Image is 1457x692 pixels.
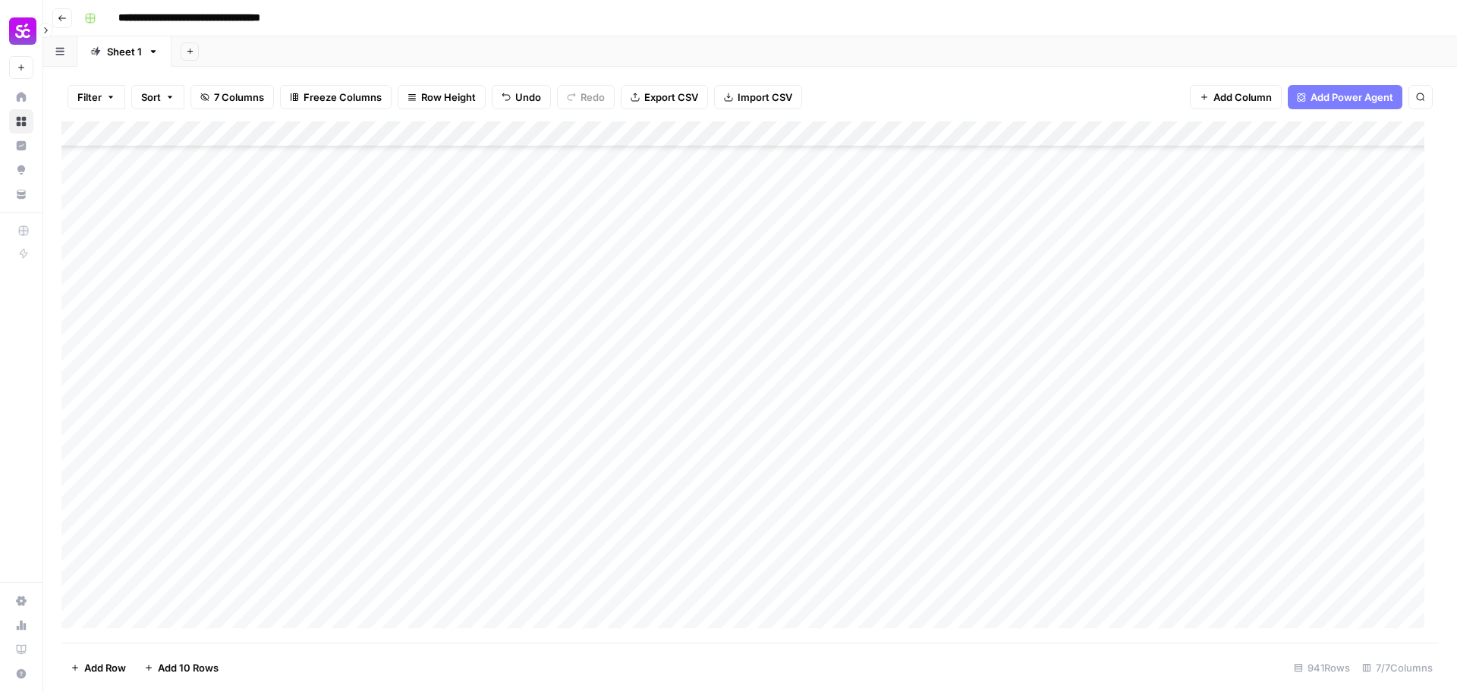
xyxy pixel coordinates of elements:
[107,44,142,59] div: Sheet 1
[214,90,264,105] span: 7 Columns
[1288,85,1402,109] button: Add Power Agent
[398,85,486,109] button: Row Height
[158,660,219,675] span: Add 10 Rows
[131,85,184,109] button: Sort
[1311,90,1393,105] span: Add Power Agent
[1288,656,1356,680] div: 941 Rows
[1356,656,1439,680] div: 7/7 Columns
[714,85,802,109] button: Import CSV
[68,85,125,109] button: Filter
[1190,85,1282,109] button: Add Column
[190,85,274,109] button: 7 Columns
[581,90,605,105] span: Redo
[304,90,382,105] span: Freeze Columns
[9,109,33,134] a: Browse
[9,613,33,637] a: Usage
[61,656,135,680] button: Add Row
[9,589,33,613] a: Settings
[644,90,698,105] span: Export CSV
[421,90,476,105] span: Row Height
[515,90,541,105] span: Undo
[77,36,172,67] a: Sheet 1
[141,90,161,105] span: Sort
[77,90,102,105] span: Filter
[135,656,228,680] button: Add 10 Rows
[84,660,126,675] span: Add Row
[9,182,33,206] a: Your Data
[738,90,792,105] span: Import CSV
[9,134,33,158] a: Insights
[621,85,708,109] button: Export CSV
[9,158,33,182] a: Opportunities
[492,85,551,109] button: Undo
[9,85,33,109] a: Home
[9,17,36,45] img: Smartcat Logo
[9,662,33,686] button: Help + Support
[9,637,33,662] a: Learning Hub
[280,85,392,109] button: Freeze Columns
[1213,90,1272,105] span: Add Column
[557,85,615,109] button: Redo
[9,12,33,50] button: Workspace: Smartcat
